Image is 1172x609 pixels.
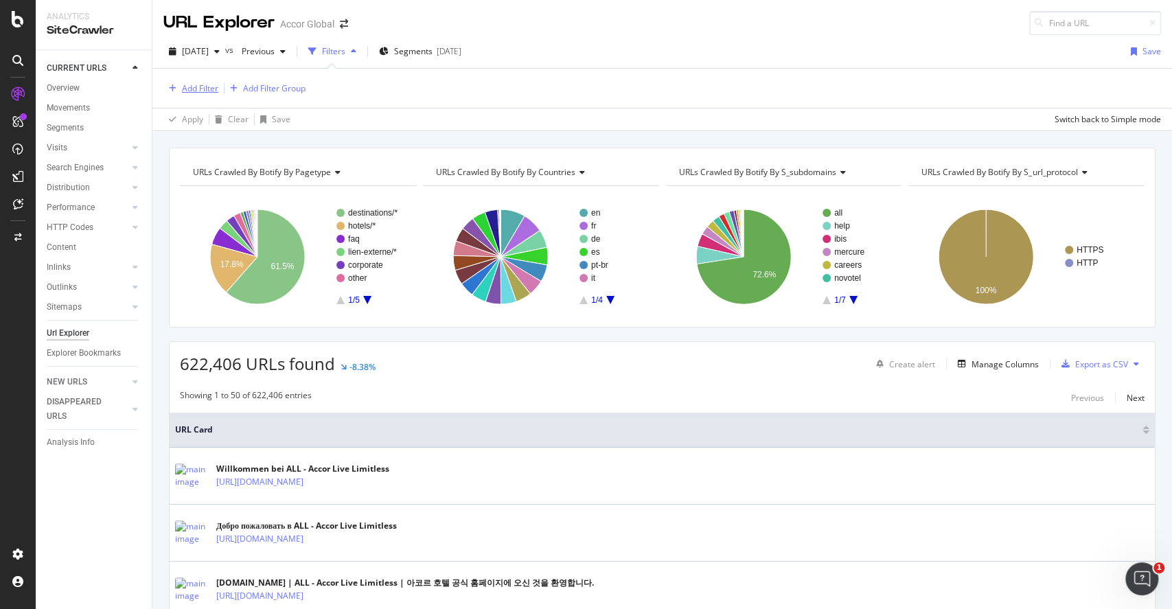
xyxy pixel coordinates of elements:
iframe: Intercom live chat [1125,562,1158,595]
div: SiteCrawler [47,23,141,38]
div: Overview [47,81,80,95]
div: Export as CSV [1075,358,1128,370]
button: Create alert [871,353,935,375]
div: A chart. [666,197,902,317]
a: HTTP Codes [47,220,128,235]
button: Manage Columns [952,356,1039,372]
text: HTTPS [1077,245,1103,255]
button: Segments[DATE] [374,41,467,62]
div: Apply [182,113,203,125]
div: Filters [322,45,345,57]
svg: A chart. [423,197,659,317]
text: 1/5 [348,295,360,305]
text: hotels/* [348,221,376,231]
text: 1/4 [591,295,603,305]
text: de [591,234,601,244]
span: vs [225,44,236,56]
div: URL Explorer [163,11,275,34]
text: all [834,208,842,218]
button: Save [1125,41,1161,62]
a: Outlinks [47,280,128,295]
text: es [591,247,600,257]
h4: URLs Crawled By Botify By pagetype [190,161,404,183]
h4: URLs Crawled By Botify By s_url_protocol [919,161,1132,183]
div: Clear [228,113,249,125]
text: help [834,221,850,231]
div: arrow-right-arrow-left [340,19,348,29]
div: [DOMAIN_NAME] | ALL - Accor Live Limitless | 아코르 호텔 공식 홈페이지에 오신 것을 환영합니다. [216,577,594,589]
div: Inlinks [47,260,71,275]
button: Filters [303,41,362,62]
a: [URL][DOMAIN_NAME] [216,532,303,546]
a: Search Engines [47,161,128,175]
text: destinations/* [348,208,398,218]
text: en [591,208,600,218]
div: CURRENT URLS [47,61,106,76]
div: Next [1127,392,1145,404]
div: Showing 1 to 50 of 622,406 entries [180,389,312,406]
text: ibis [834,234,847,244]
a: Overview [47,81,142,95]
button: Previous [236,41,291,62]
div: Movements [47,101,90,115]
div: Create alert [889,358,935,370]
span: URLs Crawled By Botify By s_subdomains [679,166,836,178]
text: pt-br [591,260,608,270]
span: URL Card [175,424,1139,436]
img: main image [175,463,209,488]
span: URLs Crawled By Botify By countries [436,166,575,178]
a: Sitemaps [47,300,128,314]
button: Switch back to Simple mode [1049,108,1161,130]
a: Segments [47,121,142,135]
a: CURRENT URLS [47,61,128,76]
div: Save [1142,45,1161,57]
button: Apply [163,108,203,130]
div: [DATE] [437,45,461,57]
div: Willkommen bei ALL - Accor Live Limitless [216,463,389,475]
div: NEW URLS [47,375,87,389]
div: Добро пожаловать в ALL - Accor Live Limitless [216,520,397,532]
div: Segments [47,121,84,135]
svg: A chart. [180,197,416,317]
a: [URL][DOMAIN_NAME] [216,589,303,603]
button: Previous [1071,389,1104,406]
text: HTTP [1077,258,1098,268]
a: [URL][DOMAIN_NAME] [216,475,303,489]
div: Switch back to Simple mode [1055,113,1161,125]
div: Analytics [47,11,141,23]
span: 1 [1153,562,1164,573]
a: Performance [47,200,128,215]
h4: URLs Crawled By Botify By s_subdomains [676,161,890,183]
div: Search Engines [47,161,104,175]
text: 72.6% [752,270,776,279]
text: novotel [834,273,861,283]
button: Export as CSV [1056,353,1128,375]
a: Visits [47,141,128,155]
div: Outlinks [47,280,77,295]
button: Add Filter Group [225,80,306,97]
a: Url Explorer [47,326,142,341]
text: corporate [348,260,383,270]
svg: A chart. [908,197,1145,317]
div: DISAPPEARED URLS [47,395,116,424]
a: Distribution [47,181,128,195]
span: URLs Crawled By Botify By s_url_protocol [921,166,1077,178]
div: -8.38% [349,361,376,373]
text: mercure [834,247,864,257]
div: Add Filter Group [243,82,306,94]
a: Analysis Info [47,435,142,450]
div: Accor Global [280,17,334,31]
input: Find a URL [1029,11,1161,35]
a: DISAPPEARED URLS [47,395,128,424]
img: main image [175,520,209,545]
div: Distribution [47,181,90,195]
text: other [348,273,367,283]
text: it [591,273,596,283]
button: [DATE] [163,41,225,62]
div: Save [272,113,290,125]
a: Inlinks [47,260,128,275]
div: Analysis Info [47,435,95,450]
